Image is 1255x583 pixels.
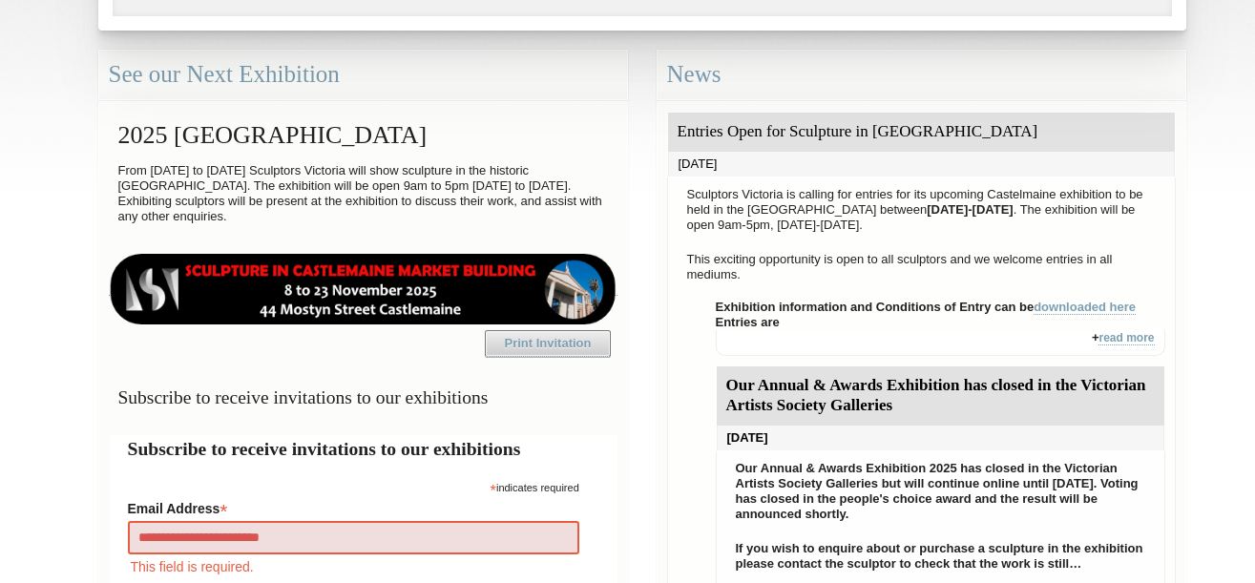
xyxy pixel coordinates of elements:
[716,300,1137,315] strong: Exhibition information and Conditions of Entry can be
[109,112,617,158] h2: 2025 [GEOGRAPHIC_DATA]
[128,556,579,577] div: This field is required.
[726,536,1155,576] p: If you wish to enquire about or purchase a sculpture in the exhibition please contact the sculpto...
[668,113,1175,152] div: Entries Open for Sculpture in [GEOGRAPHIC_DATA]
[678,247,1165,287] p: This exciting opportunity is open to all sculptors and we welcome entries in all mediums.
[1034,300,1136,315] a: downloaded here
[716,330,1165,356] div: +
[128,477,579,495] div: indicates required
[109,254,617,324] img: castlemaine-ldrbd25v2.png
[1098,331,1154,345] a: read more
[128,495,579,518] label: Email Address
[485,330,611,357] a: Print Invitation
[98,50,628,100] div: See our Next Exhibition
[657,50,1186,100] div: News
[726,456,1155,527] p: Our Annual & Awards Exhibition 2025 has closed in the Victorian Artists Society Galleries but wil...
[678,182,1165,238] p: Sculptors Victoria is calling for entries for its upcoming Castelmaine exhibition to be held in t...
[109,158,617,229] p: From [DATE] to [DATE] Sculptors Victoria will show sculpture in the historic [GEOGRAPHIC_DATA]. T...
[717,366,1164,426] div: Our Annual & Awards Exhibition has closed in the Victorian Artists Society Galleries
[109,379,617,416] h3: Subscribe to receive invitations to our exhibitions
[668,152,1175,177] div: [DATE]
[717,426,1164,450] div: [DATE]
[128,435,598,463] h2: Subscribe to receive invitations to our exhibitions
[927,202,1014,217] strong: [DATE]-[DATE]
